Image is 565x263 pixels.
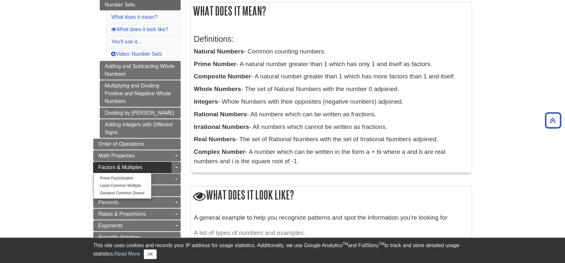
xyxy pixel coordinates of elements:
h2: What does it look like? [191,186,472,205]
b: Integers [194,98,218,105]
b: Real Numbers [194,136,236,143]
a: What does it mean? [111,14,157,20]
caption: A list of types of numbers and examples. [194,226,469,240]
a: Multiplying and Dividing Positive and Negative Whole Numbers [100,80,181,107]
a: Exponents [93,220,181,231]
p: - A natural number greater than 1 which has more factors than 1 and itself. [194,72,469,81]
sup: TM [343,242,348,246]
a: Back to Top [543,116,563,125]
p: - A natural number greater than 1 which has only 1 and itself as factors. [194,60,469,69]
p: - All numbers which cannot be written as fractions. [194,122,469,132]
a: Ratios & Proportions [93,209,181,220]
b: Prime Number [194,61,236,67]
p: - A number which can be written in the form a + bi where a and b are real numbers and i is the sq... [194,147,469,166]
h2: What does it mean? [191,2,472,19]
b: Composite Number [194,73,251,80]
a: Adding Integers with Different Signs [100,119,181,138]
p: - Whole Numbers with their opposites (negative numbers) adjoined. [194,97,469,107]
p: - Common counting numbers. [194,47,469,56]
a: You'll use it... [111,39,141,44]
a: Prime Factorization [94,175,151,182]
span: Factors & Multiples [98,165,142,170]
a: What does it look like? [111,27,168,32]
a: Adding and Subtracting Whole Numbers [100,61,181,80]
span: Scientific Notation [98,234,140,240]
a: Dividing by [PERSON_NAME] [100,108,181,119]
b: Whole Numbers [194,86,241,92]
p: A general example to help you recognize patterns and spot the information you're looking for [194,213,469,223]
span: Percents [98,200,119,205]
b: Natural Numbers [194,48,244,55]
p: - All numbers which can be written as fractions. [194,110,469,119]
span: Math Properties [98,153,135,158]
div: This site uses cookies and records your IP address for usage statistics. Additionally, we use Goo... [93,242,472,259]
a: Read More [114,251,140,257]
b: Rational Numbers [194,111,247,118]
b: Irrational Numbers [194,123,249,130]
a: Greatest Common Divisor [94,189,151,197]
span: Ratios & Proportions [98,211,146,217]
span: Order of Operations [98,141,144,147]
p: - The set of Rational Numbers with the set of Irrational Numbers adjoined. [194,135,469,144]
a: Scientific Notation [93,232,181,243]
a: Order of Operations [93,139,181,150]
h3: Definitions: [194,34,469,44]
a: Video: Number Sets [111,51,162,57]
a: Percents [93,197,181,208]
b: Complex Number [194,148,245,155]
sup: TM [379,242,384,246]
a: Factors & Multiples [93,162,181,173]
a: Math Properties [93,150,181,161]
span: Exponents [98,223,123,228]
button: Close [144,249,156,259]
a: Least Common Multiple [94,182,151,189]
p: - The set of Natural Numbers with the number 0 adjoined. [194,85,469,94]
